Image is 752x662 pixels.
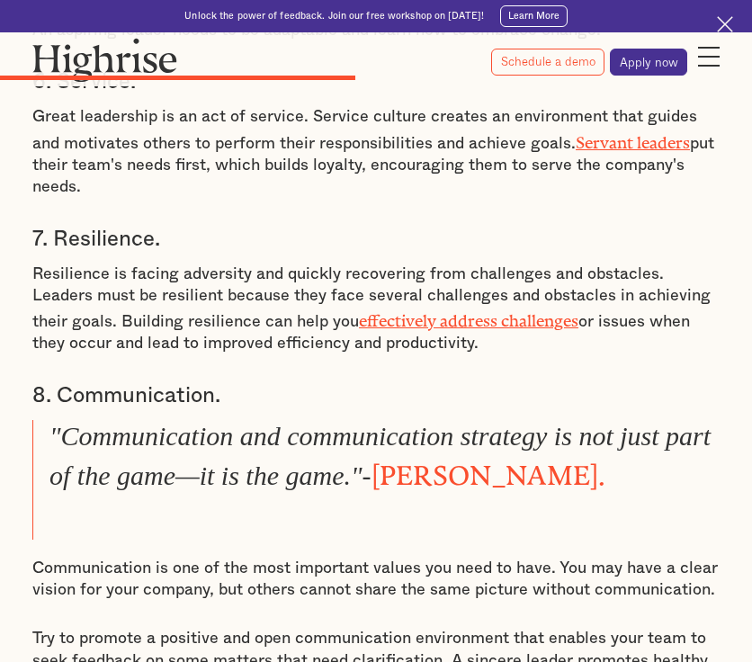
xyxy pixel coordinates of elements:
p: Resilience is facing adversity and quickly recovering from challenges and obstacles. Leaders must... [32,264,720,355]
a: Learn More [500,5,568,27]
div: Unlock the power of feedback. Join our free workshop on [DATE]! [184,10,484,22]
p: Great leadership is an act of service. Service culture creates an environment that guides and mot... [32,106,720,198]
a: Servant leaders [576,133,690,144]
strong: [PERSON_NAME]. [372,460,606,478]
a: Apply now [610,49,687,76]
h3: 7. Resilience. [32,226,720,253]
em: "Communication and communication strategy is not just part of the game—it is the game."- [49,421,711,490]
a: Schedule a demo [491,49,604,76]
p: Communication is one of the most important values you need to have. You may have a clear vision f... [32,558,720,602]
a: effectively address challenges [359,311,578,322]
img: Highrise logo [32,38,177,82]
img: Cross icon [717,16,733,32]
h3: 8. Communication. [32,382,720,409]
